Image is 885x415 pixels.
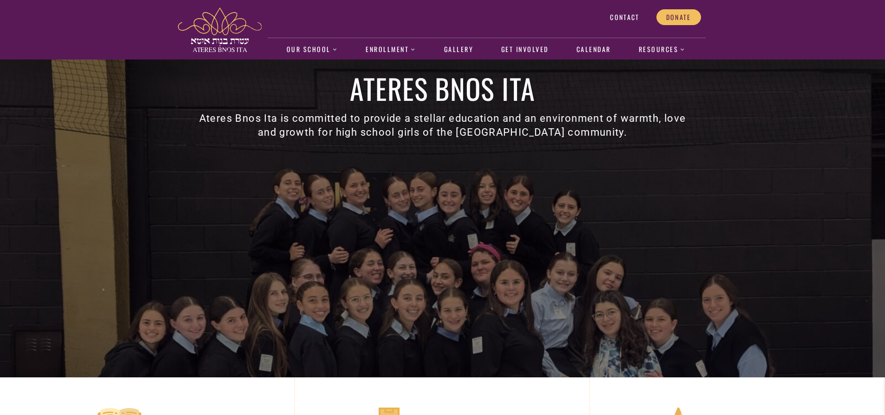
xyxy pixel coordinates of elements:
[571,39,616,60] a: Calendar
[496,39,553,60] a: Get Involved
[439,39,478,60] a: Gallery
[361,39,421,60] a: Enrollment
[656,9,701,25] a: Donate
[282,39,342,60] a: Our School
[600,9,649,25] a: Contact
[610,13,639,21] span: Contact
[193,112,693,139] h3: Ateres Bnos Ita is committed to provide a stellar education and an environment of warmth, love an...
[193,74,693,102] h1: Ateres Bnos Ita
[666,13,691,21] span: Donate
[634,39,690,60] a: Resources
[178,7,262,52] img: ateres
